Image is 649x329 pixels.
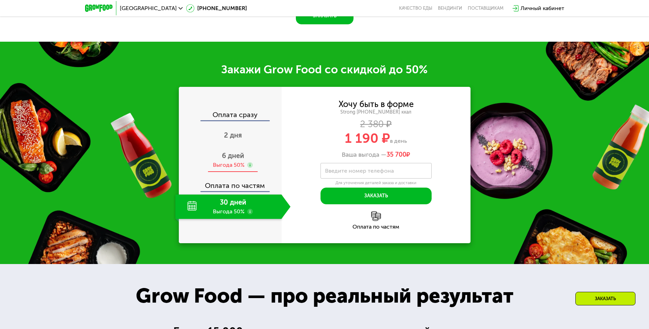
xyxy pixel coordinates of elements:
div: поставщикам [468,6,504,11]
span: 2 дня [224,131,242,139]
div: Оплата по частям [282,224,471,230]
span: 1 190 ₽ [345,130,390,146]
span: в день [390,138,407,144]
label: Введите номер телефона [325,169,394,173]
img: l6xcnZfty9opOoJh.png [371,211,381,221]
div: Хочу быть в форме [339,100,414,108]
div: Ваша выгода — [282,151,471,159]
div: Оплата сразу [180,111,282,120]
a: Вендинги [438,6,462,11]
div: Strong [PHONE_NUMBER] ккал [282,109,471,115]
a: [PHONE_NUMBER] [186,4,247,13]
div: Оплата по частям [180,175,282,191]
div: Grow Food — про реальный результат [120,281,529,312]
div: 2 380 ₽ [282,121,471,128]
div: Личный кабинет [521,4,564,13]
div: Выгода 50% [213,161,244,169]
a: Качество еды [399,6,432,11]
div: Для уточнения деталей заказа и доставки [321,180,432,186]
button: Заказать [321,188,432,204]
span: 6 дней [222,151,244,160]
span: ₽ [386,151,410,159]
div: Заказать [575,292,635,305]
span: [GEOGRAPHIC_DATA] [120,6,177,11]
span: 35 700 [386,151,406,158]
